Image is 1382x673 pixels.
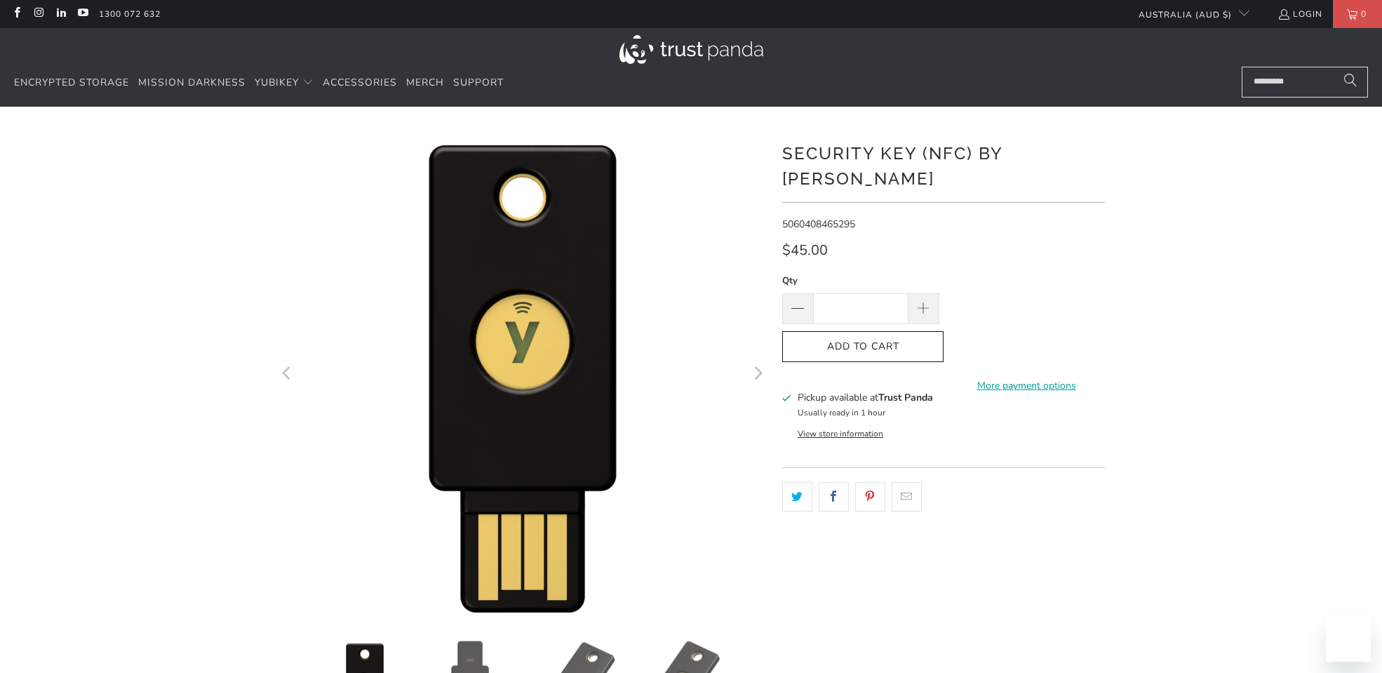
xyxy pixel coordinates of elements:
span: Support [453,76,504,89]
a: Share this on Twitter [782,482,812,512]
a: Email this to a friend [892,482,922,512]
summary: YubiKey [255,67,314,100]
a: Trust Panda Australia on Instagram [32,8,44,20]
a: Share this on Pinterest [855,482,885,512]
button: Next [746,128,769,619]
label: Qty [782,273,939,288]
a: Mission Darkness [138,67,246,100]
a: Share this on Facebook [819,482,849,512]
nav: Translation missing: en.navigation.header.main_nav [14,67,504,100]
small: Usually ready in 1 hour [798,407,885,418]
h3: Pickup available at [798,390,933,405]
h1: Security Key (NFC) by [PERSON_NAME] [782,138,1105,192]
span: YubiKey [255,76,299,89]
input: Search... [1242,67,1368,98]
span: 5060408465295 [782,218,855,231]
a: Trust Panda Australia on LinkedIn [55,8,67,20]
button: Previous [276,128,299,619]
a: Trust Panda Australia on Facebook [11,8,22,20]
span: Accessories [323,76,397,89]
a: Security Key (NFC) by Yubico - Trust Panda [277,128,768,619]
a: 1300 072 632 [99,6,161,22]
span: $45.00 [782,241,828,260]
span: Add to Cart [797,341,929,353]
a: Support [453,67,504,100]
button: Add to Cart [782,331,944,363]
a: Accessories [323,67,397,100]
button: View store information [798,428,883,439]
span: Mission Darkness [138,76,246,89]
a: Trust Panda Australia on YouTube [76,8,88,20]
iframe: Button to launch messaging window [1326,617,1371,662]
a: More payment options [948,378,1105,394]
button: Search [1333,67,1368,98]
a: Merch [406,67,444,100]
img: Trust Panda Australia [619,35,763,64]
span: Encrypted Storage [14,76,129,89]
a: Login [1277,6,1322,22]
span: Merch [406,76,444,89]
a: Encrypted Storage [14,67,129,100]
b: Trust Panda [878,391,933,404]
